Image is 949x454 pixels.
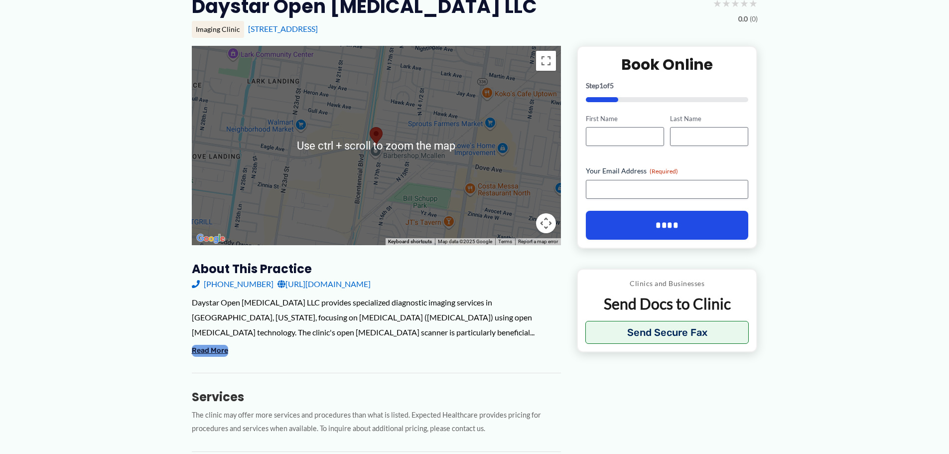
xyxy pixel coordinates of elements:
a: Open this area in Google Maps (opens a new window) [194,232,227,245]
p: The clinic may offer more services and procedures than what is listed. Expected Healthcare provid... [192,409,561,436]
button: Send Secure Fax [585,321,749,344]
span: Map data ©2025 Google [438,239,492,244]
a: [PHONE_NUMBER] [192,277,273,292]
label: Last Name [670,114,748,124]
label: Your Email Address [586,166,749,176]
div: Imaging Clinic [192,21,244,38]
div: Daystar Open [MEDICAL_DATA] LLC provides specialized diagnostic imaging services in [GEOGRAPHIC_D... [192,295,561,339]
img: Google [194,232,227,245]
span: (Required) [650,167,678,175]
a: [URL][DOMAIN_NAME] [277,277,371,292]
button: Map camera controls [536,213,556,233]
span: (0) [750,12,758,25]
h3: Services [192,389,561,405]
button: Read More [192,345,228,357]
label: First Name [586,114,664,124]
a: Terms (opens in new tab) [498,239,512,244]
h3: About this practice [192,261,561,277]
span: 1 [599,81,603,90]
p: Send Docs to Clinic [585,294,749,313]
p: Clinics and Businesses [585,277,749,290]
a: Report a map error [518,239,558,244]
span: 5 [610,81,614,90]
span: 0.0 [738,12,748,25]
h2: Book Online [586,55,749,74]
button: Keyboard shortcuts [388,238,432,245]
button: Toggle fullscreen view [536,51,556,71]
p: Step of [586,82,749,89]
a: [STREET_ADDRESS] [248,24,318,33]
